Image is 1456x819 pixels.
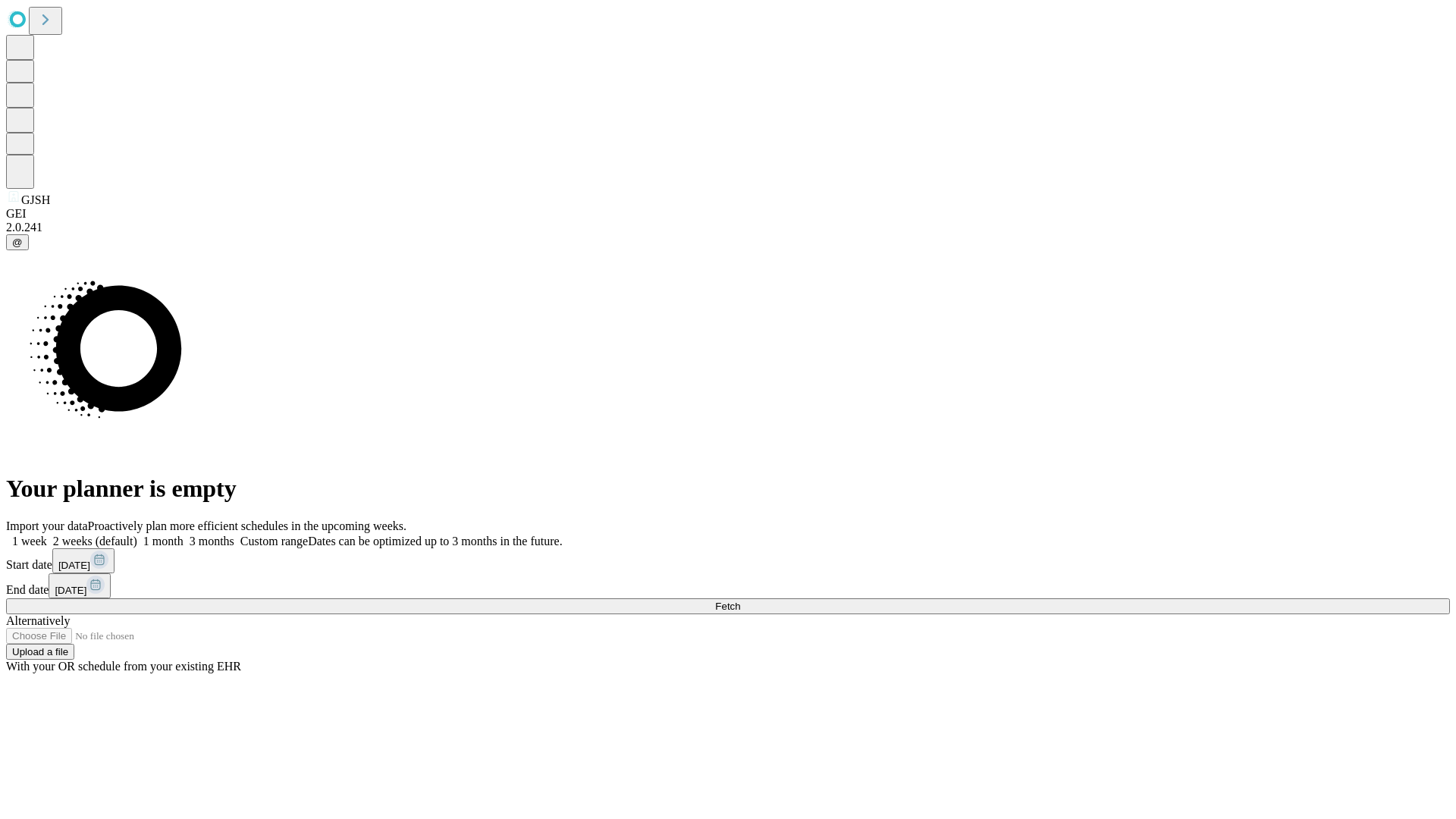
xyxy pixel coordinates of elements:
span: Fetch [715,601,740,612]
span: Import your data [6,519,88,532]
div: End date [6,573,1450,598]
span: [DATE] [58,560,90,571]
span: Dates can be optimized up to 3 months in the future. [308,535,562,548]
span: [DATE] [55,585,86,596]
button: [DATE] [49,573,111,598]
div: Start date [6,548,1450,573]
button: [DATE] [52,548,115,573]
span: Custom range [240,535,308,548]
div: 2.0.241 [6,221,1450,234]
div: GEI [6,207,1450,221]
span: GJSH [21,193,50,206]
span: 2 weeks (default) [53,535,137,548]
span: Alternatively [6,614,70,627]
span: @ [12,237,23,248]
span: 1 week [12,535,47,548]
button: @ [6,234,29,250]
span: 1 month [143,535,184,548]
span: Proactively plan more efficient schedules in the upcoming weeks. [88,519,406,532]
span: 3 months [190,535,234,548]
span: With your OR schedule from your existing EHR [6,660,241,673]
button: Upload a file [6,644,74,660]
h1: Your planner is empty [6,475,1450,503]
button: Fetch [6,598,1450,614]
